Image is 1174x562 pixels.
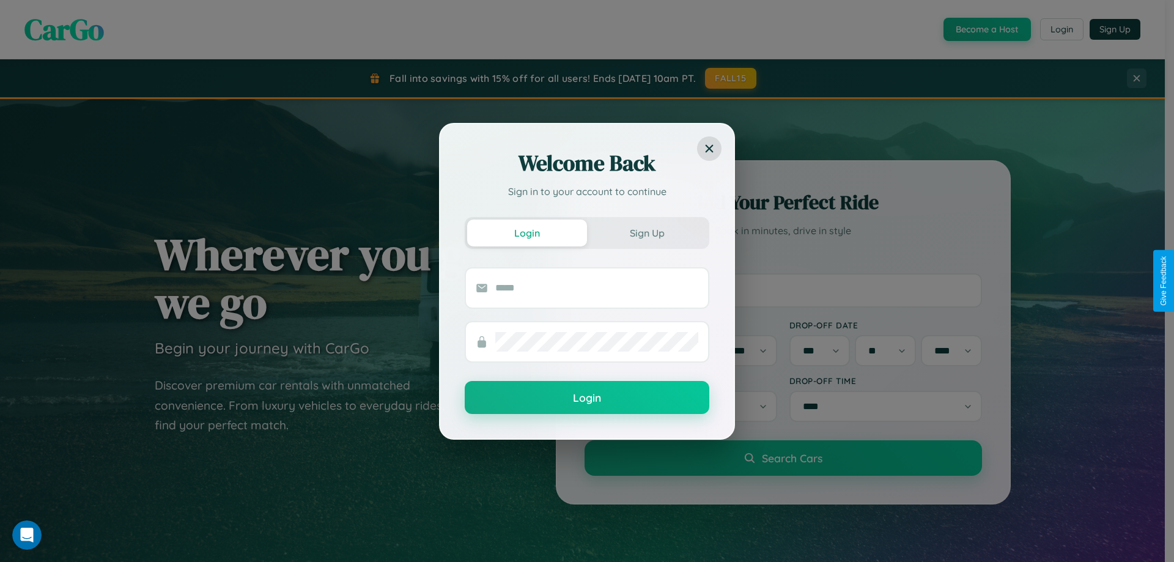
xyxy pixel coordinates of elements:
[465,184,709,199] p: Sign in to your account to continue
[467,220,587,246] button: Login
[587,220,707,246] button: Sign Up
[465,381,709,414] button: Login
[465,149,709,178] h2: Welcome Back
[12,520,42,550] iframe: Intercom live chat
[1159,256,1168,306] div: Give Feedback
